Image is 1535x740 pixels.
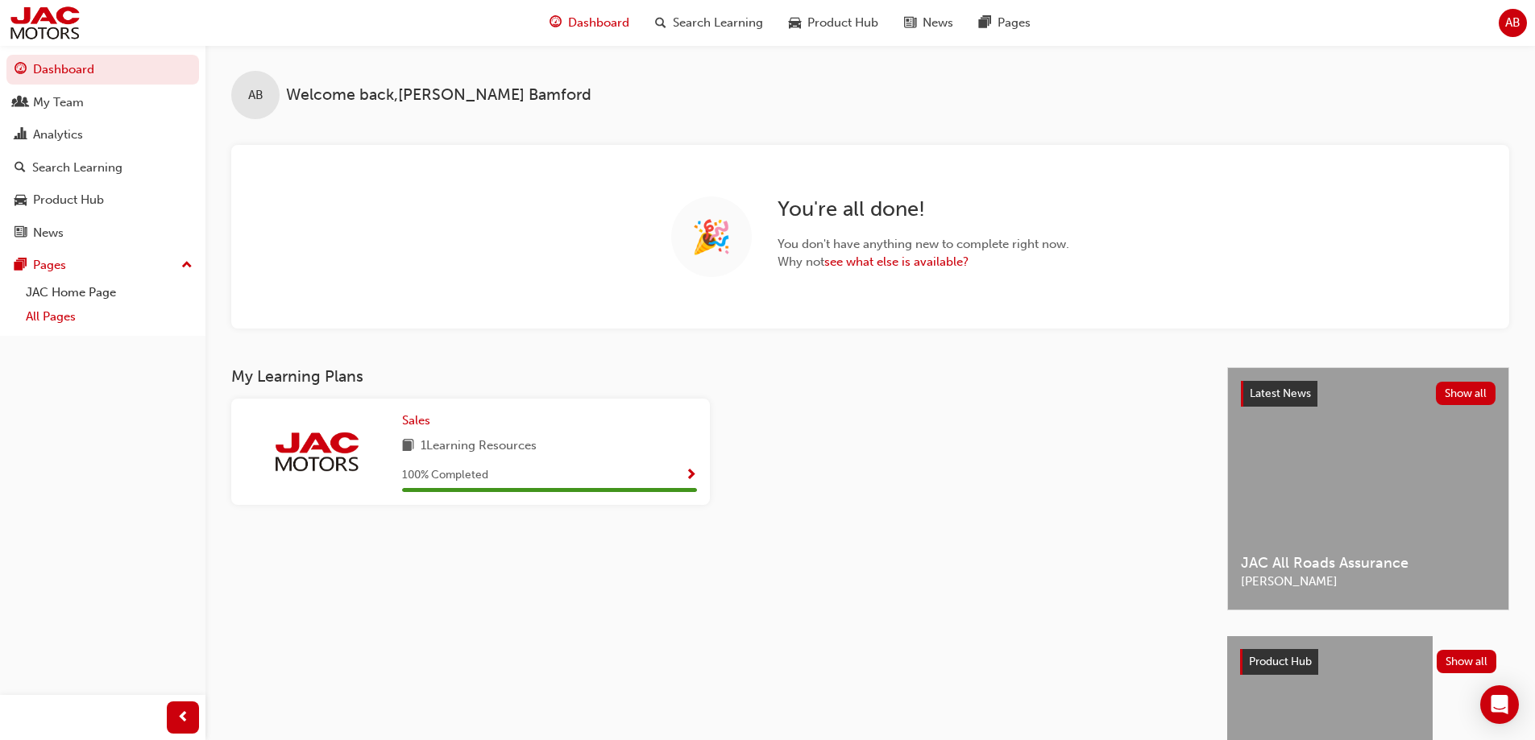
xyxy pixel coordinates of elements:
button: DashboardMy TeamAnalyticsSearch LearningProduct HubNews [6,52,199,250]
a: Search Learning [6,153,199,183]
span: car-icon [15,193,27,208]
span: AB [248,86,263,105]
span: chart-icon [15,128,27,143]
span: prev-icon [177,708,189,728]
span: book-icon [402,436,414,457]
a: Sales [402,411,437,430]
div: Search Learning [32,159,122,177]
span: 🎉 [691,228,732,246]
img: jac-portal [8,5,81,41]
button: Show Progress [685,465,697,486]
button: Show all [1437,650,1497,673]
span: Product Hub [1249,655,1312,668]
a: guage-iconDashboard [537,6,642,39]
a: Latest NewsShow allJAC All Roads Assurance[PERSON_NAME] [1227,367,1509,610]
span: news-icon [15,226,27,241]
span: search-icon [655,13,666,33]
h2: You ' re all done! [778,196,1069,222]
span: Show Progress [685,469,697,483]
a: pages-iconPages [966,6,1043,39]
span: You don ' t have anything new to complete right now. [778,235,1069,254]
a: Dashboard [6,55,199,85]
button: Pages [6,250,199,280]
span: [PERSON_NAME] [1241,573,1496,591]
a: car-iconProduct Hub [776,6,891,39]
a: search-iconSearch Learning [642,6,776,39]
span: car-icon [789,13,801,33]
span: Sales [402,413,430,428]
span: pages-icon [15,258,27,273]
button: AB [1499,9,1527,37]
span: AB [1505,14,1520,32]
a: My Team [6,88,199,118]
a: Latest NewsShow all [1241,381,1496,407]
span: people-icon [15,96,27,110]
h3: My Learning Plans [231,367,1201,386]
span: Latest News [1250,387,1311,400]
span: Dashboard [568,14,629,32]
div: News [33,224,64,242]
span: search-icon [15,161,26,176]
a: see what else is available? [824,254,969,269]
div: Pages [33,256,66,275]
span: Pages [998,14,1031,32]
span: JAC All Roads Assurance [1241,554,1496,573]
span: Search Learning [673,14,763,32]
span: Why not [778,253,1069,271]
div: Open Intercom Messenger [1480,685,1519,724]
span: up-icon [181,255,193,276]
span: guage-icon [550,13,562,33]
span: News [923,14,953,32]
span: 1 Learning Resources [421,436,537,457]
a: All Pages [19,304,199,329]
div: Product Hub [33,191,104,209]
span: Welcome back , [PERSON_NAME] Bamford [286,86,591,105]
img: jac-portal [272,430,361,473]
a: Product Hub [6,185,199,215]
a: news-iconNews [891,6,966,39]
span: news-icon [904,13,916,33]
span: Product Hub [807,14,878,32]
button: Show all [1436,382,1496,405]
a: Analytics [6,120,199,150]
a: JAC Home Page [19,280,199,305]
a: News [6,218,199,248]
span: guage-icon [15,63,27,77]
span: 100 % Completed [402,466,488,485]
div: My Team [33,93,84,112]
a: Product HubShow all [1240,649,1496,675]
div: Analytics [33,126,83,144]
span: pages-icon [979,13,991,33]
